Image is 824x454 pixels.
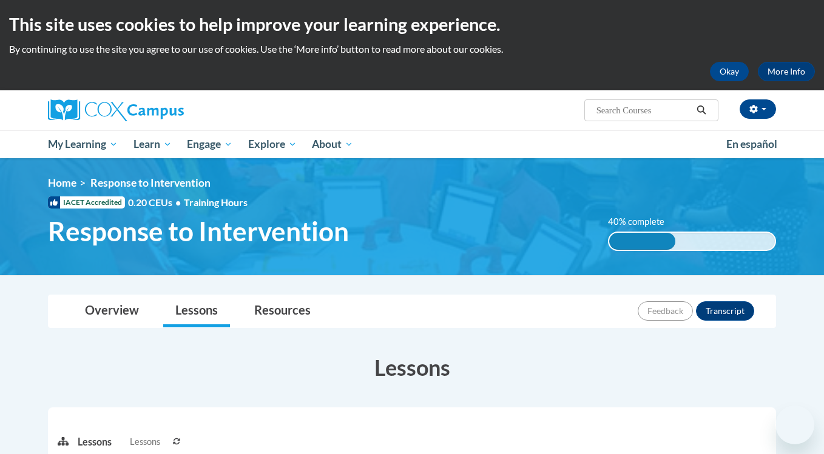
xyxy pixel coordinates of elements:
a: Lessons [163,295,230,327]
a: My Learning [40,130,126,158]
span: • [175,196,181,208]
img: Cox Campus [48,99,184,121]
a: Cox Campus [48,99,279,121]
button: Search [692,103,711,118]
span: Response to Intervention [48,215,349,247]
input: Search Courses [595,103,692,118]
a: Overview [73,295,151,327]
span: About [312,137,353,152]
span: Response to Intervention [90,176,211,189]
a: Resources [242,295,323,327]
span: IACET Accredited [48,196,125,209]
span: Training Hours [184,196,248,208]
p: Lessons [78,435,112,449]
span: 0.20 CEUs [128,196,184,209]
div: Main menu [30,130,794,158]
span: My Learning [48,137,118,152]
button: Transcript [696,301,754,321]
h3: Lessons [48,352,776,382]
button: Okay [710,62,749,81]
a: Explore [240,130,305,158]
h2: This site uses cookies to help improve your learning experience. [9,12,815,36]
iframe: Button to launch messaging window [775,406,814,444]
div: 40% complete [609,233,675,250]
a: About [305,130,362,158]
span: Explore [248,137,297,152]
a: More Info [758,62,815,81]
a: Learn [126,130,180,158]
a: Home [48,176,76,189]
span: Lessons [130,435,160,449]
span: En español [726,138,777,150]
button: Account Settings [740,99,776,119]
a: Engage [179,130,240,158]
p: By continuing to use the site you agree to our use of cookies. Use the ‘More info’ button to read... [9,42,815,56]
span: Learn [133,137,172,152]
button: Feedback [638,301,693,321]
span: Engage [187,137,232,152]
a: En español [718,132,785,157]
label: 40% complete [608,215,678,229]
